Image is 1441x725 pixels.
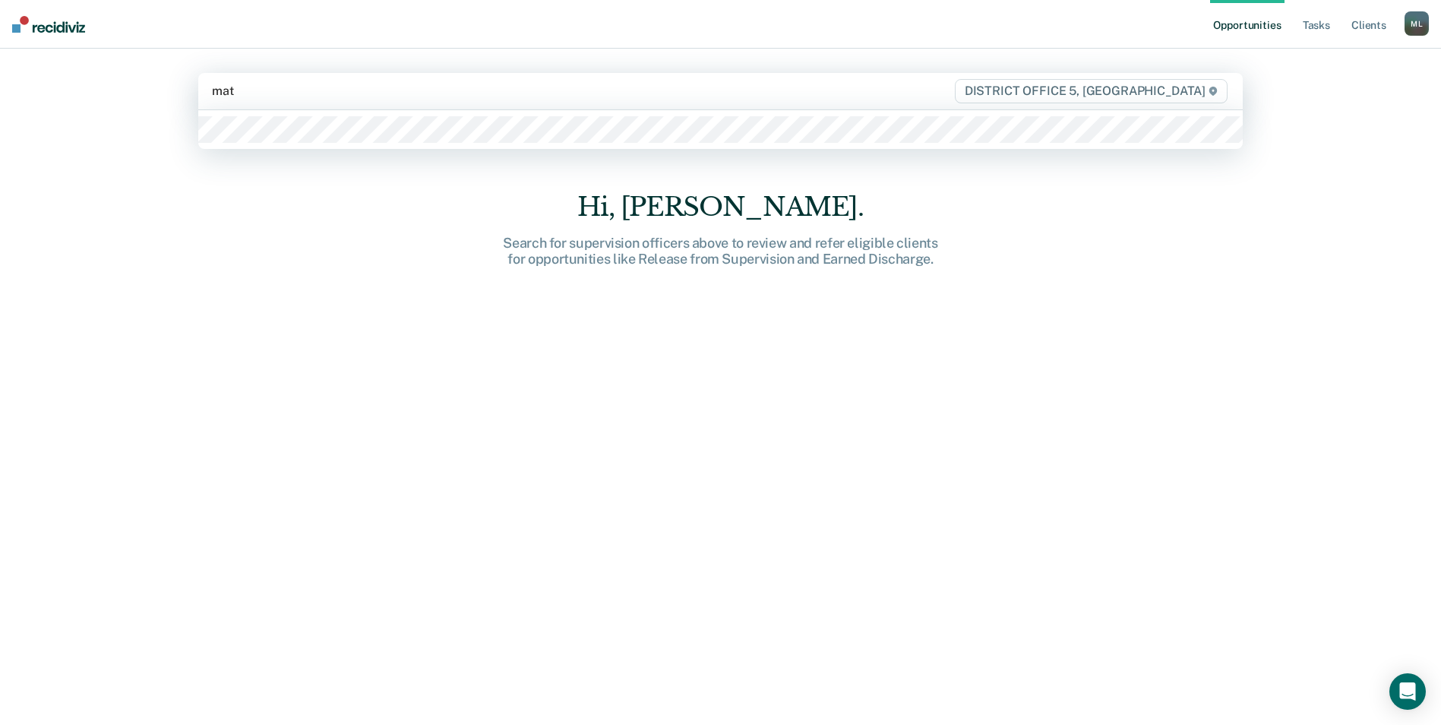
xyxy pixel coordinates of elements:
div: Open Intercom Messenger [1389,673,1426,710]
span: DISTRICT OFFICE 5, [GEOGRAPHIC_DATA] [955,79,1228,103]
img: Recidiviz [12,16,85,33]
button: ML [1405,11,1429,36]
div: Search for supervision officers above to review and refer eligible clients for opportunities like... [478,235,964,268]
div: Hi, [PERSON_NAME]. [478,192,964,223]
div: M L [1405,11,1429,36]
